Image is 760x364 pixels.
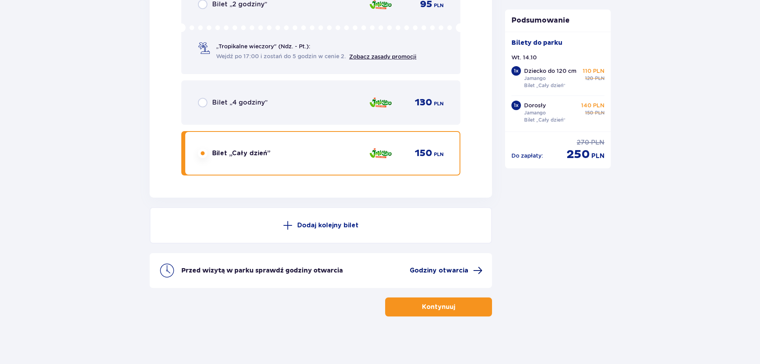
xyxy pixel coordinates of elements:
[524,82,566,89] p: Bilet „Cały dzień”
[595,109,604,116] span: PLN
[524,109,546,116] p: Jamango
[566,147,590,162] span: 250
[511,152,543,160] p: Do zapłaty :
[385,297,492,316] button: Kontynuuj
[369,94,392,111] img: Jamango
[434,2,444,9] span: PLN
[585,109,593,116] span: 150
[415,147,432,159] span: 150
[212,149,270,158] span: Bilet „Cały dzień”
[349,53,416,60] a: Zobacz zasady promocji
[216,42,310,50] span: „Tropikalne wieczory" (Ndz. - Pt.):
[524,67,576,75] p: Dziecko do 120 cm
[524,75,546,82] p: Jamango
[583,67,604,75] p: 110 PLN
[415,97,432,109] span: 130
[511,53,537,61] p: Wt. 14.10
[422,303,455,311] p: Kontynuuj
[511,101,521,110] div: 1 x
[511,38,562,47] p: Bilety do parku
[577,138,589,147] span: 270
[410,266,483,275] a: Godziny otwarcia
[524,101,546,109] p: Dorosły
[297,221,359,230] p: Dodaj kolejny bilet
[524,116,566,124] p: Bilet „Cały dzień”
[511,66,521,76] div: 1 x
[150,207,492,244] button: Dodaj kolejny bilet
[212,98,268,107] span: Bilet „4 godziny”
[595,75,604,82] span: PLN
[369,145,392,162] img: Jamango
[216,52,346,60] span: Wejdź po 17:00 i zostań do 5 godzin w cenie 2.
[181,266,343,275] p: Przed wizytą w parku sprawdź godziny otwarcia
[591,152,604,160] span: PLN
[434,151,444,158] span: PLN
[591,138,604,147] span: PLN
[585,75,593,82] span: 120
[410,266,468,275] span: Godziny otwarcia
[434,100,444,107] span: PLN
[505,16,611,25] p: Podsumowanie
[581,101,604,109] p: 140 PLN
